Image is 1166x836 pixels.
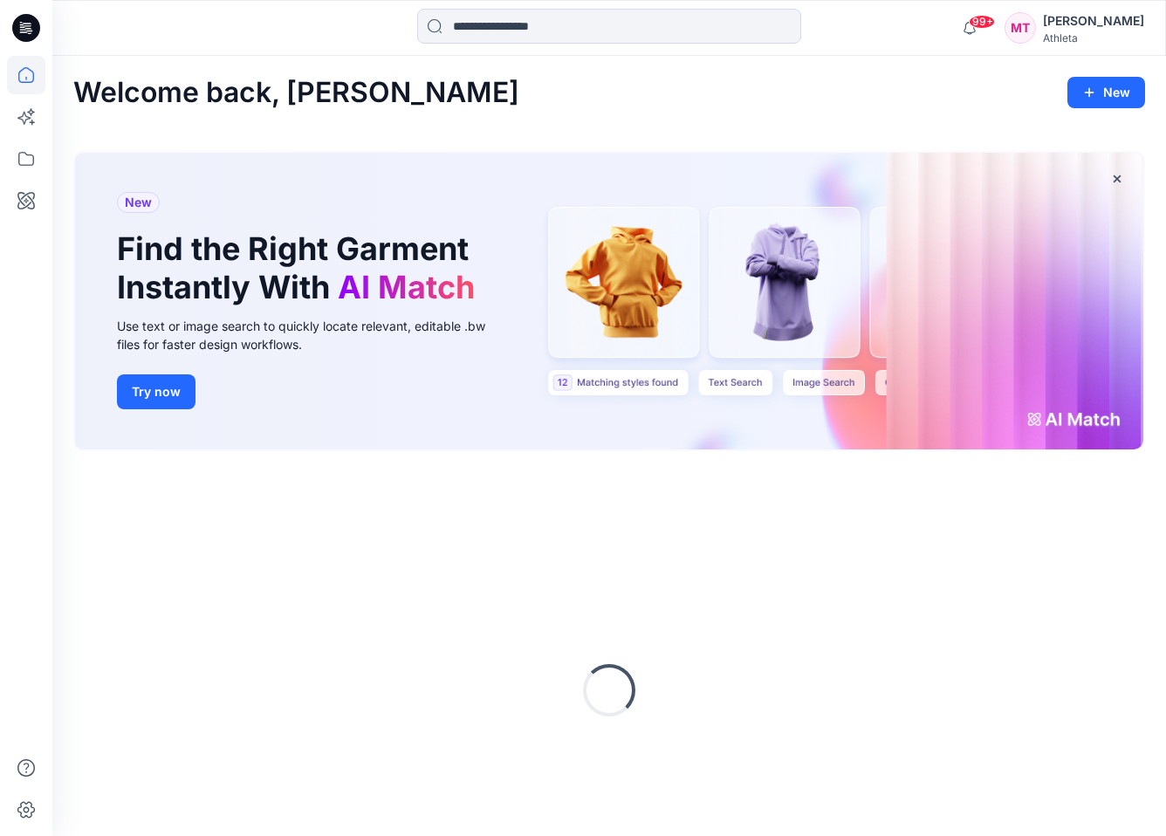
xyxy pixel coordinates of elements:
div: MT [1005,12,1036,44]
span: 99+ [969,15,995,29]
button: Try now [117,374,195,409]
span: AI Match [338,268,475,306]
div: Use text or image search to quickly locate relevant, editable .bw files for faster design workflows. [117,317,510,353]
button: New [1067,77,1145,108]
h2: Welcome back, [PERSON_NAME] [73,77,519,109]
h1: Find the Right Garment Instantly With [117,230,484,305]
span: New [125,192,152,213]
div: [PERSON_NAME] [1043,10,1144,31]
div: Athleta [1043,31,1144,45]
